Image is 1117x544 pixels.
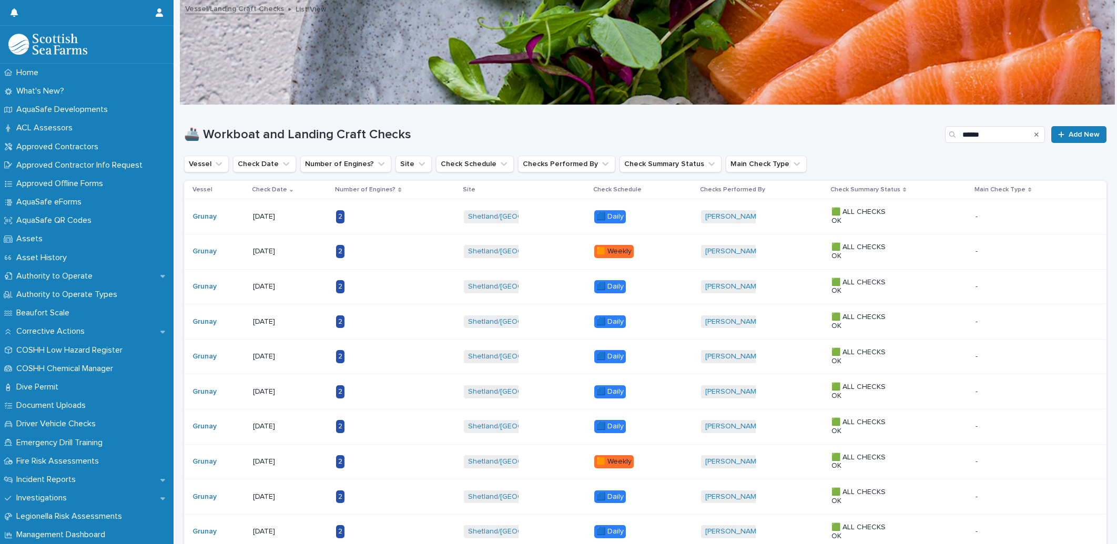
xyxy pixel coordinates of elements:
[831,278,897,296] p: 🟩 ALL CHECKS OK
[253,282,319,291] p: [DATE]
[336,455,344,468] div: 2
[12,123,81,133] p: ACL Assessors
[705,527,763,536] a: [PERSON_NAME]
[468,282,573,291] a: Shetland/[GEOGRAPHIC_DATA]
[184,479,1106,515] tr: Grunay [DATE]2Shetland/[GEOGRAPHIC_DATA] 🟦 Daily[PERSON_NAME] 🟩 ALL CHECKS OK--
[976,350,980,361] p: -
[976,210,980,221] p: -
[1051,126,1106,143] a: Add New
[253,317,319,326] p: [DATE]
[12,401,94,410] p: Document Uploads
[620,156,722,172] button: Check Summary Status
[705,457,763,466] a: [PERSON_NAME]
[726,156,807,172] button: Main Check Type
[974,184,1025,196] p: Main Check Type
[192,317,217,326] a: Grunay
[468,527,573,536] a: Shetland/[GEOGRAPHIC_DATA]
[12,290,126,300] p: Authority to Operate Types
[192,184,212,196] p: Vessel
[12,234,51,244] p: Assets
[945,126,1045,143] div: Search
[463,184,475,196] p: Site
[336,350,344,363] div: 2
[831,348,897,366] p: 🟩 ALL CHECKS OK
[192,387,217,396] a: Grunay
[12,271,101,281] p: Authority to Operate
[976,385,980,396] p: -
[518,156,615,172] button: Checks Performed By
[336,525,344,538] div: 2
[253,492,319,501] p: [DATE]
[184,269,1106,304] tr: Grunay [DATE]2Shetland/[GEOGRAPHIC_DATA] 🟦 Daily[PERSON_NAME] 🟩 ALL CHECKS OK--
[468,247,573,256] a: Shetland/[GEOGRAPHIC_DATA]
[705,282,763,291] a: [PERSON_NAME]
[705,317,763,326] a: [PERSON_NAME]
[296,3,327,14] p: List View
[12,326,93,336] p: Corrective Actions
[1069,131,1100,138] span: Add New
[192,282,217,291] a: Grunay
[395,156,432,172] button: Site
[594,210,626,223] div: 🟦 Daily
[300,156,391,172] button: Number of Engines?
[12,253,75,263] p: Asset History
[468,387,573,396] a: Shetland/[GEOGRAPHIC_DATA]
[831,243,897,261] p: 🟩 ALL CHECKS OK
[705,387,763,396] a: [PERSON_NAME]
[976,455,980,466] p: -
[700,184,765,196] p: Checks Performed By
[830,184,900,196] p: Check Summary Status
[976,315,980,326] p: -
[594,490,626,504] div: 🟦 Daily
[12,105,116,115] p: AquaSafe Developments
[468,317,573,326] a: Shetland/[GEOGRAPHIC_DATA]
[594,455,634,468] div: 🟧 Weekly
[12,345,131,355] p: COSHH Low Hazard Register
[12,456,107,466] p: Fire Risk Assessments
[252,184,287,196] p: Check Date
[253,422,319,431] p: [DATE]
[192,457,217,466] a: Grunay
[705,492,763,501] a: [PERSON_NAME]
[335,184,395,196] p: Number of Engines?
[184,304,1106,340] tr: Grunay [DATE]2Shetland/[GEOGRAPHIC_DATA] 🟦 Daily[PERSON_NAME] 🟩 ALL CHECKS OK--
[12,530,114,540] p: Management Dashboard
[253,387,319,396] p: [DATE]
[594,525,626,538] div: 🟦 Daily
[12,197,90,207] p: AquaSafe eForms
[336,490,344,504] div: 2
[336,315,344,329] div: 2
[184,234,1106,269] tr: Grunay [DATE]2Shetland/[GEOGRAPHIC_DATA] 🟧 Weekly[PERSON_NAME] 🟩 ALL CHECKS OK--
[184,127,941,142] h1: 🚢 Workboat and Landing Craft Checks
[12,382,67,392] p: Dive Permit
[336,280,344,293] div: 2
[976,420,980,431] p: -
[831,453,897,471] p: 🟩 ALL CHECKS OK
[233,156,296,172] button: Check Date
[594,420,626,433] div: 🟦 Daily
[192,527,217,536] a: Grunay
[12,142,107,152] p: Approved Contractors
[976,490,980,501] p: -
[336,385,344,398] div: 2
[831,418,897,436] p: 🟩 ALL CHECKS OK
[468,422,573,431] a: Shetland/[GEOGRAPHIC_DATA]
[705,422,763,431] a: [PERSON_NAME]
[12,364,121,374] p: COSHH Chemical Manager
[594,385,626,398] div: 🟦 Daily
[831,383,897,401] p: 🟩 ALL CHECKS OK
[976,245,980,256] p: -
[831,208,897,225] p: 🟩 ALL CHECKS OK
[336,210,344,223] div: 2
[8,34,87,55] img: bPIBxiqnSb2ggTQWdOVV
[185,2,284,14] a: Vessel/Landing Craft Checks
[12,160,151,170] p: Approved Contractor Info Request
[976,280,980,291] p: -
[831,523,897,541] p: 🟩 ALL CHECKS OK
[468,492,573,501] a: Shetland/[GEOGRAPHIC_DATA]
[253,352,319,361] p: [DATE]
[831,488,897,506] p: 🟩 ALL CHECKS OK
[594,315,626,329] div: 🟦 Daily
[12,475,84,485] p: Incident Reports
[976,525,980,536] p: -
